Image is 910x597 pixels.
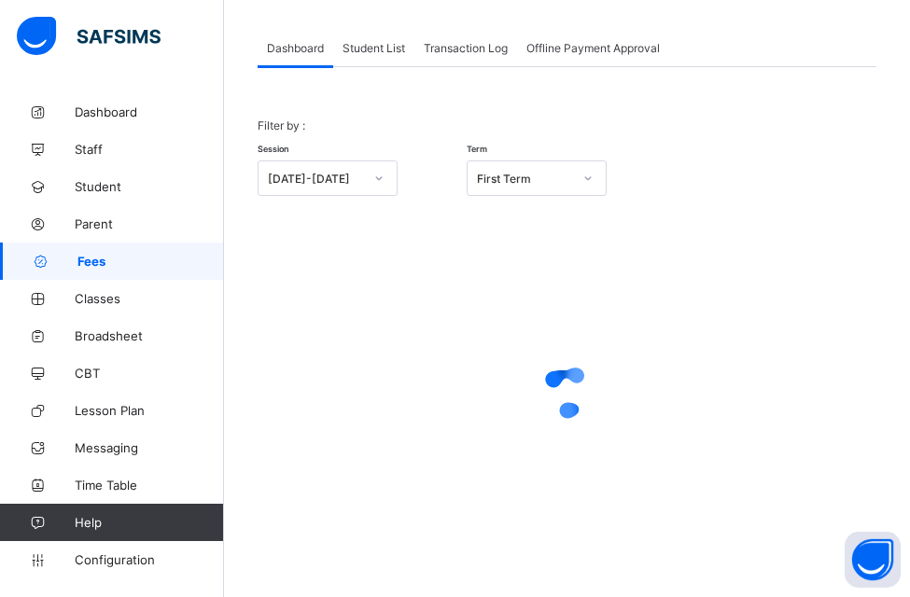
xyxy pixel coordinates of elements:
[477,172,572,186] div: First Term
[343,41,405,55] span: Student List
[75,104,224,119] span: Dashboard
[75,216,224,231] span: Parent
[75,440,224,455] span: Messaging
[845,532,901,588] button: Open asap
[75,552,223,567] span: Configuration
[75,328,224,343] span: Broadsheet
[75,403,224,418] span: Lesson Plan
[75,515,223,530] span: Help
[258,118,305,132] span: Filter by :
[268,172,363,186] div: [DATE]-[DATE]
[526,41,660,55] span: Offline Payment Approval
[75,478,224,493] span: Time Table
[75,366,224,381] span: CBT
[75,291,224,306] span: Classes
[77,254,224,269] span: Fees
[258,144,288,154] span: Session
[17,17,161,56] img: safsims
[75,142,224,157] span: Staff
[424,41,508,55] span: Transaction Log
[267,41,324,55] span: Dashboard
[75,179,224,194] span: Student
[467,144,487,154] span: Term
